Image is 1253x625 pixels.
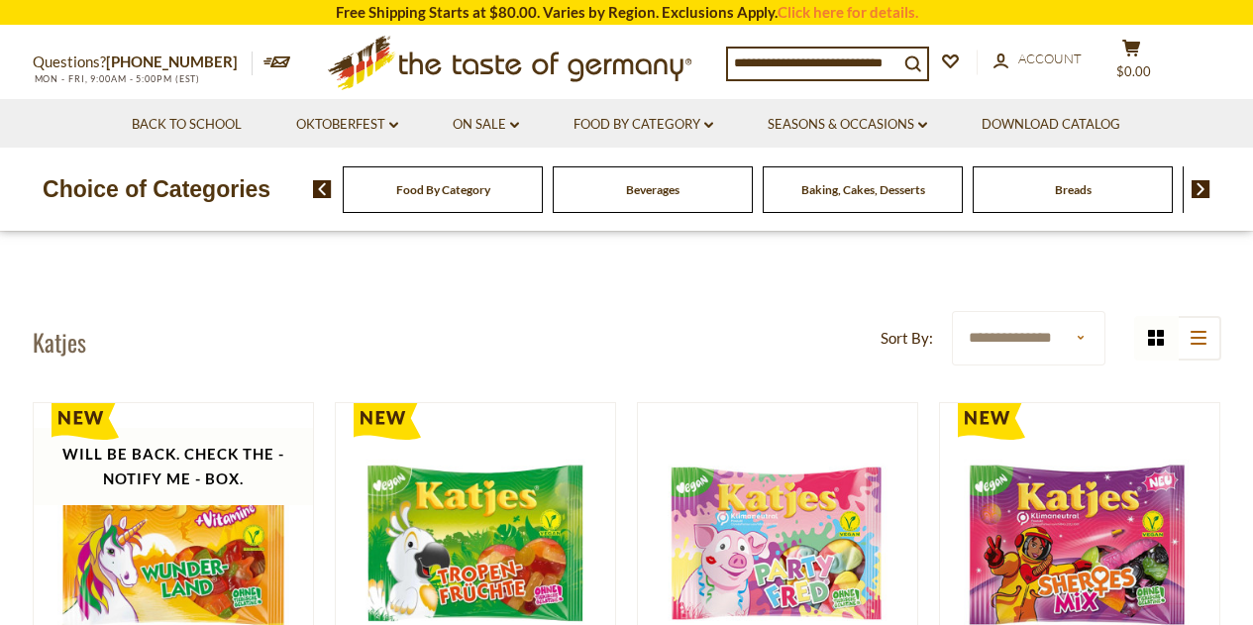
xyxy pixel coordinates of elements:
label: Sort By: [881,326,933,351]
a: Account [993,49,1082,70]
a: Breads [1055,182,1092,197]
img: previous arrow [313,180,332,198]
a: Oktoberfest [296,114,398,136]
a: Baking, Cakes, Desserts [801,182,925,197]
a: On Sale [453,114,519,136]
a: Food By Category [574,114,713,136]
img: next arrow [1192,180,1210,198]
button: $0.00 [1102,39,1162,88]
a: Download Catalog [982,114,1120,136]
span: MON - FRI, 9:00AM - 5:00PM (EST) [33,73,201,84]
a: [PHONE_NUMBER] [106,52,238,70]
p: Questions? [33,50,253,75]
span: $0.00 [1116,63,1151,79]
a: Click here for details. [778,3,918,21]
h1: Katjes [33,327,86,357]
a: Food By Category [396,182,490,197]
a: Back to School [132,114,242,136]
a: Beverages [626,182,679,197]
a: Seasons & Occasions [768,114,927,136]
span: Account [1018,51,1082,66]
